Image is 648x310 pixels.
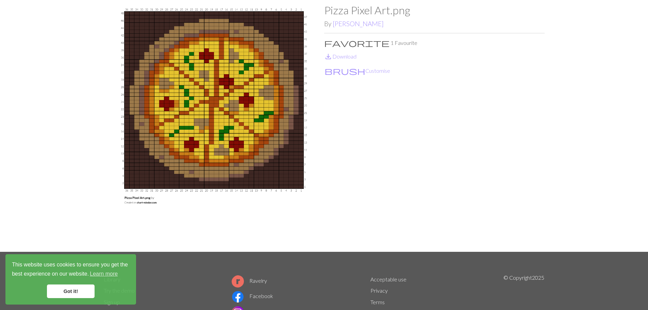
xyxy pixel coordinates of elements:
a: [PERSON_NAME] [333,20,384,28]
i: Favourite [324,39,389,47]
img: Ravelry logo [232,275,244,288]
button: CustomiseCustomise [324,66,391,75]
a: Sign up [104,299,120,305]
a: Acceptable use [370,276,406,282]
a: Ravelry [232,277,267,284]
i: Download [324,52,332,61]
span: favorite [324,38,389,48]
h1: Pizza Pixel Art.png [324,4,545,17]
span: brush [325,66,365,76]
h2: By [324,20,545,28]
p: 1 Favourite [324,39,545,47]
i: Customise [325,67,365,75]
a: Terms [370,299,385,305]
img: Facebook logo [232,291,244,303]
a: Facebook [232,293,273,299]
a: DownloadDownload [324,53,356,60]
span: save_alt [324,52,332,61]
img: Pizza Pixel Art.png [104,4,324,252]
span: This website uses cookies to ensure you get the best experience on our website. [12,261,130,279]
a: Privacy [370,287,388,294]
a: dismiss cookie message [47,284,95,298]
div: cookieconsent [5,254,136,305]
a: learn more about cookies [89,269,119,279]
